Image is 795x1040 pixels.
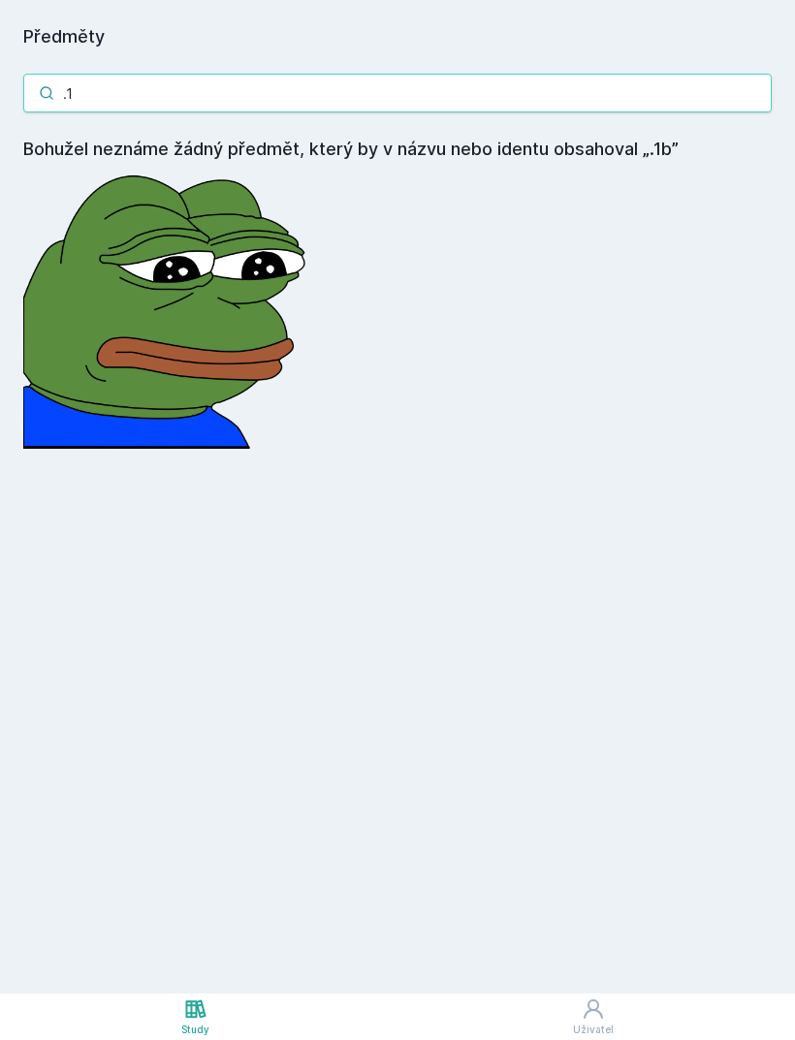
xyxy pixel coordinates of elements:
h4: Bohužel neznáme žádný předmět, který by v názvu nebo identu obsahoval „.1b” [23,136,772,163]
h1: Předměty [23,23,772,50]
div: Uživatel [573,1023,614,1037]
div: Study [181,1023,209,1037]
img: error_picture.png [23,163,314,449]
input: Název nebo ident předmětu… [23,74,772,112]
